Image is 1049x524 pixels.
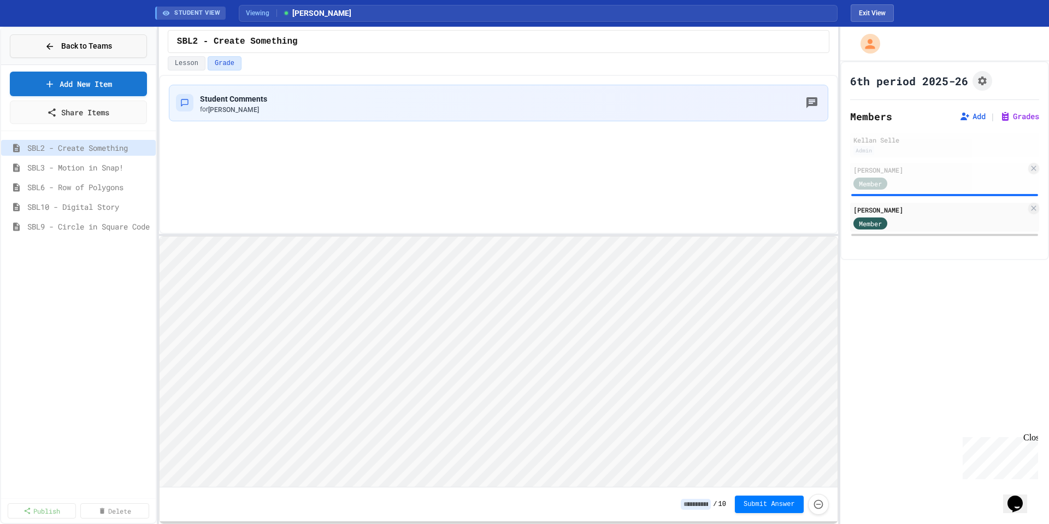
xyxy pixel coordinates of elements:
[853,165,1026,175] div: [PERSON_NAME]
[200,105,267,114] div: for
[10,34,147,58] button: Back to Teams
[718,500,726,509] span: 10
[208,56,241,70] button: Grade
[10,101,147,124] a: Share Items
[959,111,986,122] button: Add
[735,496,804,513] button: Submit Answer
[859,179,882,189] span: Member
[850,73,968,89] h1: 6th period 2025-26
[849,31,883,56] div: My Account
[850,109,892,124] h2: Members
[808,494,829,515] button: Force resubmission of student's answer (Admin only)
[958,433,1038,479] iframe: chat widget
[8,503,76,519] a: Publish
[208,106,259,114] span: [PERSON_NAME]
[853,135,1036,145] div: Kellan Selle
[61,40,112,52] span: Back to Teams
[744,500,795,509] span: Submit Answer
[160,237,838,487] iframe: Snap! Programming Environment
[10,72,147,96] a: Add New Item
[27,181,151,193] span: SBL6 - Row of Polygons
[27,162,151,173] span: SBL3 - Motion in Snap!
[282,8,351,19] span: [PERSON_NAME]
[973,71,992,91] button: Assignment Settings
[1000,111,1039,122] button: Grades
[853,146,874,155] div: Admin
[27,201,151,213] span: SBL10 - Digital Story
[990,110,995,123] span: |
[27,221,151,232] span: SBL9 - Circle in Square Code
[853,205,1026,215] div: [PERSON_NAME]
[177,35,298,48] span: SBL2 - Create Something
[1003,480,1038,513] iframe: chat widget
[27,142,151,154] span: SBL2 - Create Something
[246,8,277,18] span: Viewing
[851,4,894,22] button: Exit student view
[174,9,220,18] span: STUDENT VIEW
[200,95,267,103] span: Student Comments
[168,56,205,70] button: Lesson
[859,219,882,228] span: Member
[80,503,149,519] a: Delete
[4,4,75,69] div: Chat with us now!Close
[713,500,717,509] span: /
